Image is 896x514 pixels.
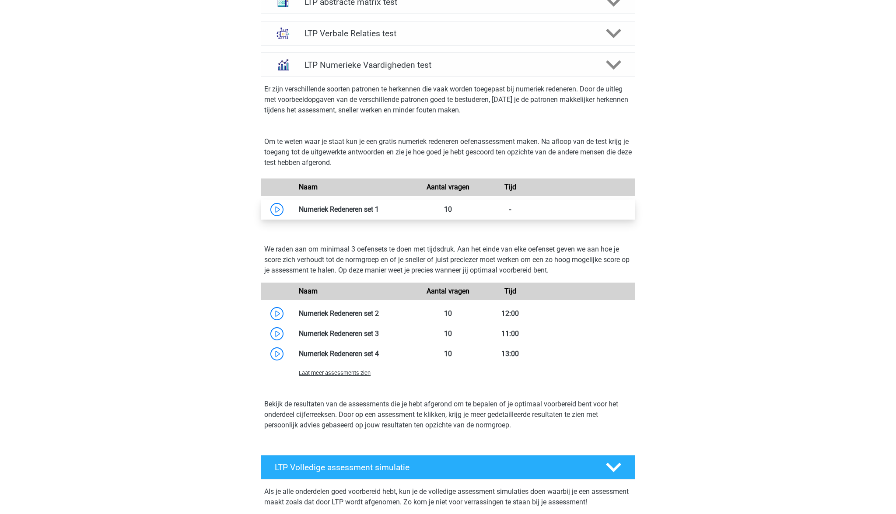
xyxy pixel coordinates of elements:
[417,286,479,297] div: Aantal vragen
[275,462,591,472] h4: LTP Volledige assessment simulatie
[479,286,541,297] div: Tijd
[479,182,541,192] div: Tijd
[292,329,417,339] div: Numeriek Redeneren set 3
[264,486,632,511] div: Als je alle onderdelen goed voorbereid hebt, kun je de volledige assessment simulaties doen waarb...
[292,204,417,215] div: Numeriek Redeneren set 1
[257,52,639,77] a: numeriek redeneren LTP Numerieke Vaardigheden test
[264,84,632,115] p: Er zijn verschillende soorten patronen te herkennen die vaak worden toegepast bij numeriek redene...
[292,308,417,319] div: Numeriek Redeneren set 2
[272,53,294,76] img: numeriek redeneren
[264,399,632,430] p: Bekijk de resultaten van de assessments die je hebt afgerond om te bepalen of je optimaal voorber...
[257,455,639,479] a: LTP Volledige assessment simulatie
[264,136,632,168] p: Om te weten waar je staat kun je een gratis numeriek redeneren oefenassessment maken. Na afloop v...
[272,22,294,45] img: analogieen
[292,182,417,192] div: Naam
[257,21,639,45] a: analogieen LTP Verbale Relaties test
[264,244,632,276] p: We raden aan om minimaal 3 oefensets te doen met tijdsdruk. Aan het einde van elke oefenset geven...
[417,182,479,192] div: Aantal vragen
[304,60,591,70] h4: LTP Numerieke Vaardigheden test
[292,286,417,297] div: Naam
[299,370,371,376] span: Laat meer assessments zien
[304,28,591,38] h4: LTP Verbale Relaties test
[292,349,417,359] div: Numeriek Redeneren set 4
